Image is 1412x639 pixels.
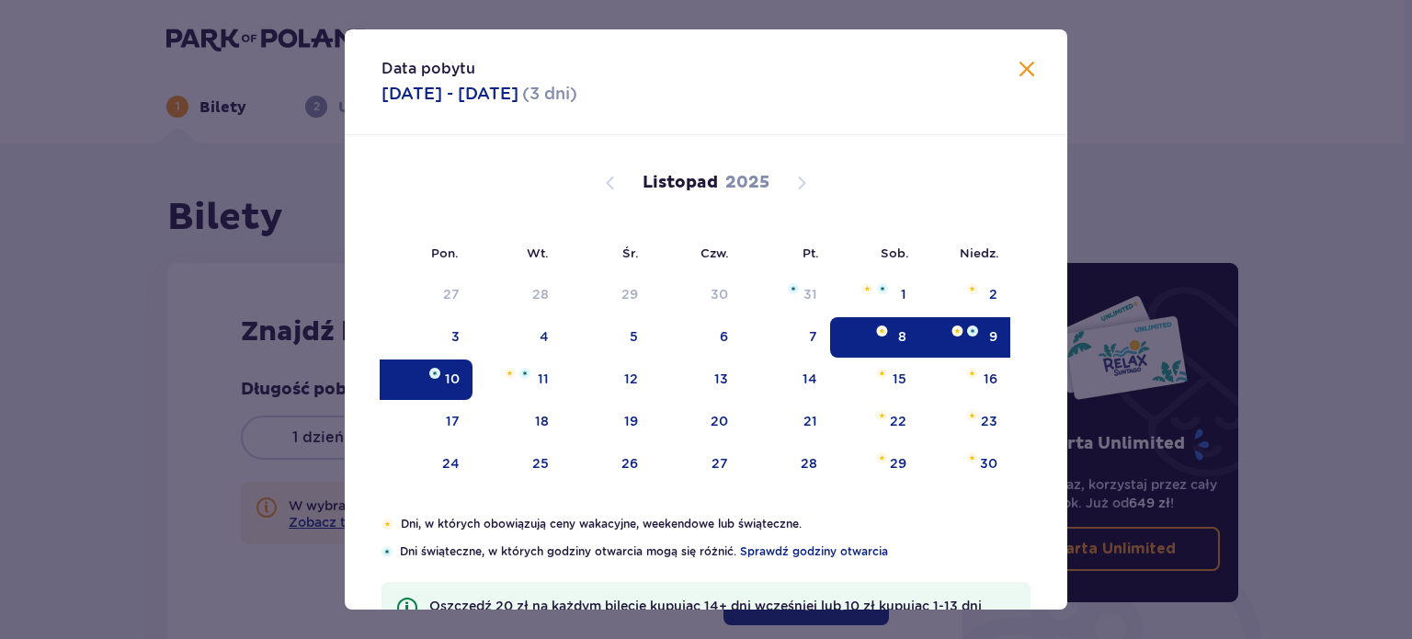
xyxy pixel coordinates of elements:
td: 19 [562,402,651,442]
td: Niebieska gwiazdka31 [741,275,830,315]
img: Pomarańczowa gwiazdka [876,368,888,379]
div: 30 [980,454,997,473]
button: Następny miesiąc [791,172,813,194]
td: 26 [562,444,651,485]
div: 8 [898,327,906,346]
td: Pomarańczowa gwiazdka15 [830,359,919,400]
td: Pomarańczowa gwiazdka23 [919,402,1010,442]
div: 12 [624,370,638,388]
td: 7 [741,317,830,358]
td: 5 [562,317,651,358]
td: 30 [651,275,742,315]
div: 16 [984,370,997,388]
div: 27 [712,454,728,473]
div: 28 [801,454,817,473]
img: Pomarańczowa gwiazdka [951,325,963,337]
div: 17 [446,412,460,430]
button: Zamknij [1016,59,1038,82]
p: Oszczędź 20 zł na każdym bilecie kupując 14+ dni wcześniej lub 10 zł kupując 1-13 dni wcześniej! [429,597,1016,633]
td: Pomarańczowa gwiazdkaNiebieska gwiazdka1 [830,275,919,315]
div: 10 [445,370,460,388]
td: 25 [473,444,562,485]
p: Listopad [643,172,718,194]
p: Dni, w których obowiązują ceny wakacyjne, weekendowe lub świąteczne. [401,516,1031,532]
small: Śr. [622,245,639,260]
p: 2025 [725,172,769,194]
div: 22 [890,412,906,430]
td: 17 [381,402,473,442]
div: 5 [630,327,638,346]
img: Niebieska gwiazdka [788,283,799,294]
td: Pomarańczowa gwiazdkaNiebieska gwiazdka11 [473,359,562,400]
div: 30 [711,285,728,303]
img: Niebieska gwiazdka [967,325,978,337]
img: Niebieska gwiazdka [519,368,530,379]
td: Pomarańczowa gwiazdka16 [919,359,1010,400]
td: 12 [562,359,651,400]
div: 25 [532,454,549,473]
td: 27 [381,275,473,315]
img: Pomarańczowa gwiazdka [876,325,888,337]
img: Pomarańczowa gwiazdka [876,452,888,463]
td: Data zaznaczona. niedziela, 9 listopada 2025 [919,317,1010,358]
p: [DATE] - [DATE] [381,83,518,105]
img: Pomarańczowa gwiazdka [381,519,393,530]
td: 21 [741,402,830,442]
td: Data zaznaczona. poniedziałek, 10 listopada 2025 [381,359,473,400]
td: Data zaznaczona. sobota, 8 listopada 2025 [830,317,919,358]
td: 6 [651,317,742,358]
td: 3 [381,317,473,358]
td: Pomarańczowa gwiazdka30 [919,444,1010,485]
div: 26 [621,454,638,473]
td: Pomarańczowa gwiazdka29 [830,444,919,485]
button: Poprzedni miesiąc [599,172,621,194]
img: Niebieska gwiazdka [429,368,440,379]
div: 29 [621,285,638,303]
td: 18 [473,402,562,442]
small: Pon. [431,245,459,260]
td: 27 [651,444,742,485]
small: Niedz. [960,245,999,260]
div: 14 [803,370,817,388]
td: 14 [741,359,830,400]
img: Pomarańczowa gwiazdka [966,410,978,421]
td: Pomarańczowa gwiazdka22 [830,402,919,442]
img: Pomarańczowa gwiazdka [966,283,978,294]
div: 23 [981,412,997,430]
div: 19 [624,412,638,430]
img: Pomarańczowa gwiazdka [861,283,873,294]
td: 20 [651,402,742,442]
small: Wt. [527,245,549,260]
td: 28 [473,275,562,315]
div: 31 [803,285,817,303]
div: 24 [442,454,460,473]
div: 21 [803,412,817,430]
img: Niebieska gwiazdka [877,283,888,294]
div: 1 [901,285,906,303]
p: ( 3 dni ) [522,83,577,105]
p: Data pobytu [381,59,475,79]
small: Sob. [881,245,909,260]
div: 4 [540,327,549,346]
td: 24 [381,444,473,485]
div: 27 [443,285,460,303]
img: Pomarańczowa gwiazdka [504,368,516,379]
div: 7 [809,327,817,346]
td: 28 [741,444,830,485]
div: 11 [538,370,549,388]
img: Pomarańczowa gwiazdka [966,368,978,379]
img: Pomarańczowa gwiazdka [966,452,978,463]
td: Pomarańczowa gwiazdka2 [919,275,1010,315]
td: 29 [562,275,651,315]
span: Sprawdź godziny otwarcia [740,543,888,560]
div: 13 [714,370,728,388]
div: 15 [893,370,906,388]
img: Pomarańczowa gwiazdka [876,410,888,421]
td: 13 [651,359,742,400]
div: 29 [890,454,906,473]
div: 3 [451,327,460,346]
p: Dni świąteczne, w których godziny otwarcia mogą się różnić. [400,543,1031,560]
img: Niebieska gwiazdka [381,546,393,557]
small: Czw. [700,245,729,260]
div: 18 [535,412,549,430]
